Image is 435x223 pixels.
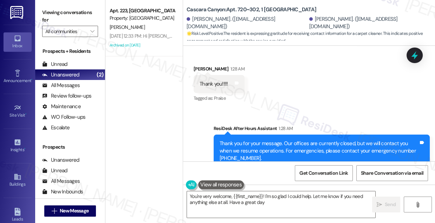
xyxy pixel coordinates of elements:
div: Apt. 223, [GEOGRAPHIC_DATA] [110,7,175,14]
span: Praise [214,95,226,101]
b: Cascara Canyon: Apt. 720~302, 1 [GEOGRAPHIC_DATA] [187,6,316,13]
div: Unanswered [42,156,79,164]
span: Share Conversation via email [361,169,423,177]
img: ResiDesk Logo [10,6,25,19]
input: All communities [45,26,87,37]
i:  [415,202,420,207]
div: Maintenance [42,103,81,110]
div: Thank you!!!!! [200,80,228,88]
div: Prospects + Residents [35,48,105,55]
a: Insights • [4,136,32,155]
a: Inbox [4,32,32,51]
strong: 🌟 Risk Level: Positive [187,31,223,36]
div: Unanswered [42,71,79,79]
div: New Inbounds [42,188,83,196]
div: [PERSON_NAME] [194,65,245,75]
div: Thank you for your message. Our offices are currently closed, but we will contact you when we res... [220,140,418,162]
div: [PERSON_NAME]. ([EMAIL_ADDRESS][DOMAIN_NAME]) [309,16,430,31]
a: Buildings [4,171,32,190]
div: 1:28 AM [277,125,293,132]
div: Property: [GEOGRAPHIC_DATA] [110,14,175,22]
div: Archived on [DATE] [109,41,175,50]
i:  [90,29,94,34]
div: All Messages [42,82,80,89]
label: Viewing conversations for [42,7,98,26]
button: Send [372,197,400,212]
div: 1:28 AM [229,65,245,73]
button: Share Conversation via email [356,165,428,181]
span: [PERSON_NAME] [110,24,145,30]
div: Tagged as: [194,93,245,103]
div: Prospects [35,143,105,151]
div: ResiDesk After Hours Assistant [214,125,430,135]
span: Get Conversation Link [299,169,348,177]
a: Site Visit • [4,102,32,121]
span: Send [385,201,396,208]
button: Get Conversation Link [295,165,352,181]
i:  [377,202,382,207]
span: New Message [60,207,89,215]
span: • [24,146,25,151]
div: Escalate [42,124,70,131]
div: WO Follow-ups [42,113,85,121]
div: Unread [42,61,67,68]
div: All Messages [42,178,80,185]
div: Review follow-ups [42,92,91,100]
button: New Message [44,205,96,217]
i:  [52,208,57,214]
span: • [25,112,26,117]
span: • [31,77,32,82]
div: Unread [42,167,67,174]
div: [PERSON_NAME]. ([EMAIL_ADDRESS][DOMAIN_NAME]) [187,16,307,31]
div: (2) [95,69,105,80]
textarea: You're very welcome, {{first_name}}! I'm so glad I could help. Let me know if you need anything e... [187,191,375,218]
span: : The resident is expressing gratitude for receiving contact information for a carpet cleaner. Th... [187,30,435,45]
